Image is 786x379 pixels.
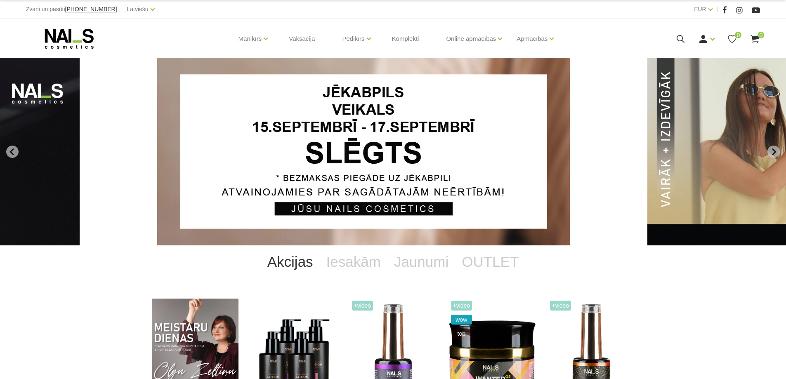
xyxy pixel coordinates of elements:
[282,19,321,59] a: Vaksācija
[767,146,780,158] button: Next slide
[26,4,117,14] div: Zvani un pasūti
[455,245,525,278] a: OUTLET
[517,22,548,55] a: Apmācības
[65,6,117,12] a: [PHONE_NUMBER]
[352,301,373,311] span: +Video
[446,22,496,55] a: Online apmācības
[342,22,364,55] a: Pedikīrs
[320,245,387,278] a: Iesakām
[157,58,629,245] li: 1 of 13
[717,4,718,14] span: |
[387,245,455,278] a: Jaunumi
[750,34,760,44] a: 0
[694,4,706,14] a: EUR
[727,34,737,44] a: 0
[758,32,764,38] span: 0
[6,146,19,158] button: Go to last slide
[127,4,149,14] a: Latviešu
[451,301,472,311] span: +Video
[550,301,571,311] span: +Video
[121,4,123,14] span: |
[451,315,472,325] span: wow
[238,22,262,55] a: Manikīrs
[735,32,741,38] span: 0
[451,329,472,339] span: top
[261,245,320,278] a: Akcijas
[385,19,426,59] a: Komplekti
